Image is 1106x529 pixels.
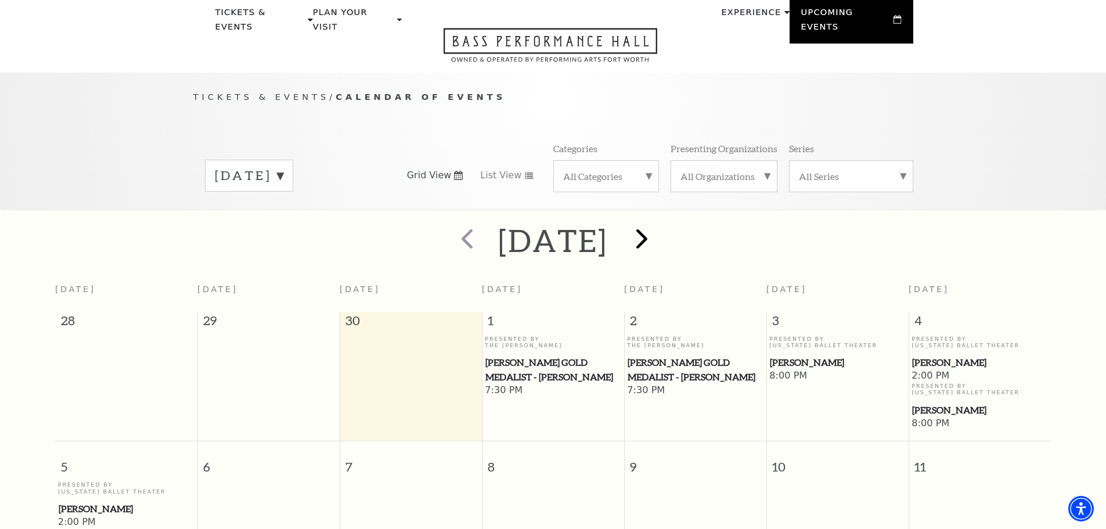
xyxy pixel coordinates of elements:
[215,5,305,41] p: Tickets & Events
[721,5,781,26] p: Experience
[55,285,96,294] span: [DATE]
[198,441,340,481] span: 6
[799,170,903,182] label: All Series
[1068,496,1094,521] div: Accessibility Menu
[627,384,763,397] span: 7:30 PM
[198,312,340,335] span: 29
[480,169,521,182] span: List View
[55,441,197,481] span: 5
[445,220,487,261] button: prev
[912,336,1048,349] p: Presented By [US_STATE] Ballet Theater
[912,418,1048,430] span: 8:00 PM
[485,355,621,384] span: [PERSON_NAME] Gold Medalist - [PERSON_NAME]
[563,170,649,182] label: All Categories
[625,441,766,481] span: 9
[769,336,906,349] p: Presented By [US_STATE] Ballet Theater
[789,142,814,154] p: Series
[58,481,194,495] p: Presented By [US_STATE] Ballet Theater
[336,92,506,102] span: Calendar of Events
[912,403,1048,418] a: Peter Pan
[769,370,906,383] span: 8:00 PM
[407,169,452,182] span: Grid View
[485,336,621,349] p: Presented By The [PERSON_NAME]
[770,355,905,370] span: [PERSON_NAME]
[767,441,909,481] span: 10
[625,312,766,335] span: 2
[193,90,913,105] p: /
[627,336,763,349] p: Presented By The [PERSON_NAME]
[909,312,1051,335] span: 4
[498,222,608,259] h2: [DATE]
[340,312,482,335] span: 30
[197,285,238,294] span: [DATE]
[193,92,330,102] span: Tickets & Events
[628,355,763,384] span: [PERSON_NAME] Gold Medalist - [PERSON_NAME]
[482,441,624,481] span: 8
[482,285,523,294] span: [DATE]
[340,441,482,481] span: 7
[58,516,194,529] span: 2:00 PM
[402,28,699,73] a: Open this option
[627,355,763,384] a: Cliburn Gold Medalist - Aristo Sham
[769,355,906,370] a: Peter Pan
[482,312,624,335] span: 1
[215,167,283,185] label: [DATE]
[624,285,665,294] span: [DATE]
[801,5,891,41] p: Upcoming Events
[313,5,394,41] p: Plan Your Visit
[766,285,807,294] span: [DATE]
[59,502,194,516] span: [PERSON_NAME]
[912,355,1047,370] span: [PERSON_NAME]
[909,441,1051,481] span: 11
[340,285,380,294] span: [DATE]
[767,312,909,335] span: 3
[55,312,197,335] span: 28
[912,403,1047,418] span: [PERSON_NAME]
[485,355,621,384] a: Cliburn Gold Medalist - Aristo Sham
[912,355,1048,370] a: Peter Pan
[671,142,777,154] p: Presenting Organizations
[912,370,1048,383] span: 2:00 PM
[619,220,661,261] button: next
[58,502,194,516] a: Peter Pan
[553,142,597,154] p: Categories
[909,285,949,294] span: [DATE]
[912,383,1048,396] p: Presented By [US_STATE] Ballet Theater
[680,170,768,182] label: All Organizations
[485,384,621,397] span: 7:30 PM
